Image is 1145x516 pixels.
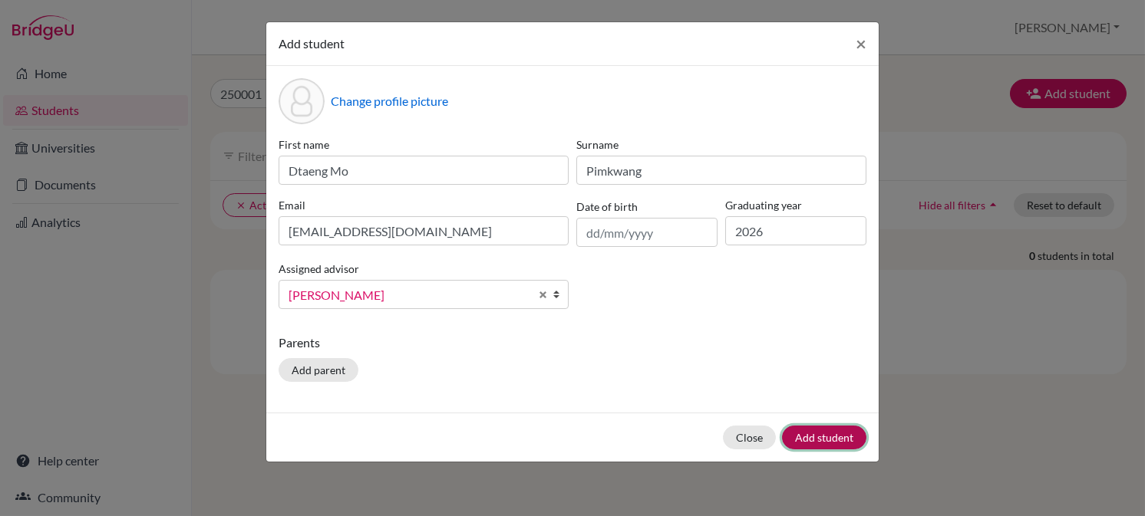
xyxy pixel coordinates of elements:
[279,78,325,124] div: Profile picture
[279,136,569,153] label: First name
[279,261,359,277] label: Assigned advisor
[279,334,866,352] p: Parents
[723,426,776,449] button: Close
[782,426,866,449] button: Add student
[279,197,569,213] label: Email
[576,199,638,215] label: Date of birth
[576,136,866,153] label: Surname
[856,32,866,54] span: ×
[289,285,530,305] span: [PERSON_NAME]
[576,218,718,247] input: dd/mm/yyyy
[725,197,866,213] label: Graduating year
[279,36,345,51] span: Add student
[843,22,879,65] button: Close
[279,358,358,382] button: Add parent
